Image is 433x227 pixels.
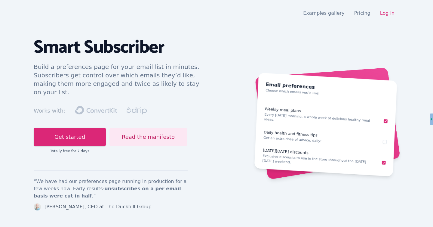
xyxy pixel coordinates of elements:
a: Examples gallery [303,10,345,16]
strong: unsubscribes on a per email basis were cut in half [34,186,181,199]
a: Read the manifesto [109,128,187,146]
div: Works with: [34,107,65,115]
nav: Global [34,7,399,19]
a: Pricing [354,10,370,16]
div: Totally free for 7 days [34,149,106,154]
a: Log in [380,10,395,16]
span: Smart Subscriber [34,33,164,62]
p: Build a preferences page for your email list in minutes. Subscribers get control over which email... [34,63,207,96]
div: [PERSON_NAME], CEO at The Duckbill Group [45,203,152,210]
a: Get started [34,128,106,146]
p: “We have had our preferences page running in production for a few weeks now. Early results: .” [34,178,188,200]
